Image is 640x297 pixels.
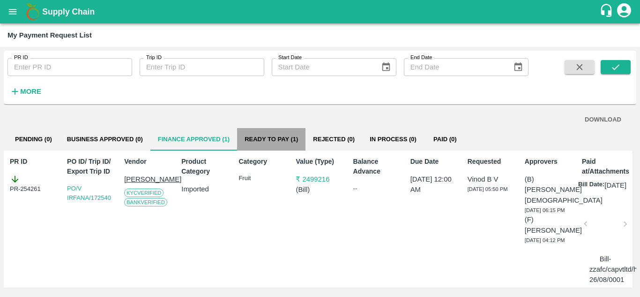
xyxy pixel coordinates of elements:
[7,128,60,151] button: Pending (0)
[181,184,230,194] p: Imported
[237,128,305,151] button: Ready To Pay (1)
[67,185,111,201] a: PO/V IRFANA/172540
[181,157,230,176] p: Product Category
[525,157,573,167] p: Approvers
[10,157,58,167] p: PR ID
[525,174,573,206] p: (B) [PERSON_NAME][DEMOGRAPHIC_DATA]
[468,186,508,192] span: [DATE] 05:50 PM
[410,54,432,61] label: End Date
[272,58,374,76] input: Start Date
[468,174,516,184] p: Vinod B V
[124,189,164,197] span: KYC Verified
[410,174,459,195] p: [DATE] 12:00 AM
[278,54,302,61] label: Start Date
[362,128,424,151] button: In Process (0)
[124,174,172,184] p: [PERSON_NAME]
[20,88,41,95] strong: More
[7,58,132,76] input: Enter PR ID
[525,207,565,213] span: [DATE] 06:15 PM
[509,58,527,76] button: Choose date
[582,157,630,176] p: Paid at/Attachments
[2,1,23,23] button: open drawer
[468,157,516,167] p: Requested
[7,29,92,41] div: My Payment Request List
[296,174,344,184] p: ₹ 2499216
[377,58,395,76] button: Choose date
[525,214,573,236] p: (F) [PERSON_NAME]
[353,157,402,176] p: Balance Advance
[23,2,42,21] img: logo
[604,180,626,190] p: [DATE]
[238,174,287,183] p: Fruit
[7,84,44,99] button: More
[146,54,162,61] label: Trip ID
[296,184,344,195] p: ( Bill )
[124,198,167,206] span: Bank Verified
[599,3,616,20] div: customer-support
[124,157,172,167] p: Vendor
[616,2,633,22] div: account of current user
[42,5,599,18] a: Supply Chain
[150,128,237,151] button: Finance Approved (1)
[404,58,506,76] input: End Date
[60,128,150,151] button: Business Approved (0)
[238,157,287,167] p: Category
[410,157,459,167] p: Due Date
[140,58,264,76] input: Enter Trip ID
[578,180,604,190] p: Bill Date:
[424,128,466,151] button: Paid (0)
[589,254,622,285] p: Bill-zzafc/capvtltd/hyd/25-26/08/0001
[67,157,115,176] p: PO ID/ Trip ID/ Export Trip ID
[296,157,344,167] p: Value (Type)
[581,112,625,128] button: DOWNLOAD
[14,54,28,61] label: PR ID
[525,237,565,243] span: [DATE] 04:12 PM
[305,128,362,151] button: Rejected (0)
[10,174,58,194] div: PR-254261
[42,7,95,16] b: Supply Chain
[353,184,402,193] div: --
